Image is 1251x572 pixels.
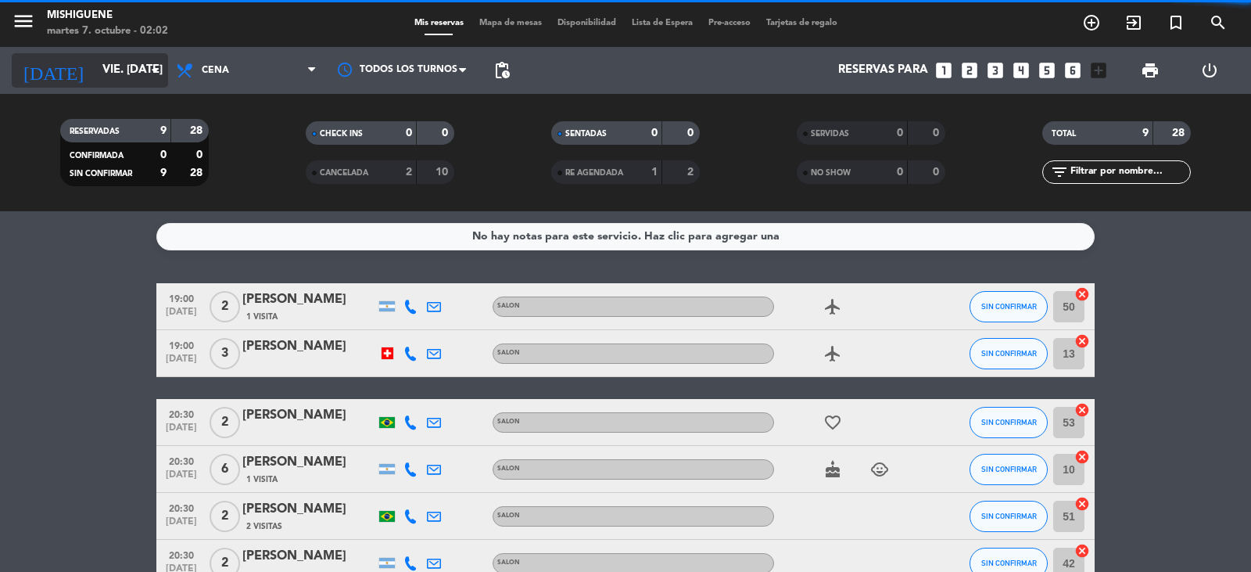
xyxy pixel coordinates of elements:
span: Tarjetas de regalo [758,19,845,27]
div: No hay notas para este servicio. Haz clic para agregar una [472,228,780,246]
span: 1 Visita [246,473,278,486]
span: SIN CONFIRMAR [70,170,132,178]
span: [DATE] [162,354,201,372]
i: add_circle_outline [1082,13,1101,32]
div: [PERSON_NAME] [242,290,375,310]
span: SALON [497,350,520,356]
strong: 2 [406,167,412,178]
i: looks_6 [1063,60,1083,81]
strong: 28 [190,125,206,136]
span: Pre-acceso [701,19,758,27]
strong: 10 [436,167,451,178]
span: print [1141,61,1160,80]
span: RE AGENDADA [565,169,623,177]
span: SALON [497,513,520,519]
strong: 0 [406,128,412,139]
span: [DATE] [162,423,201,441]
strong: 28 [190,167,206,178]
span: 2 [210,291,240,322]
div: martes 7. octubre - 02:02 [47,23,168,39]
strong: 9 [160,167,167,178]
div: [PERSON_NAME] [242,546,375,567]
i: cancel [1074,402,1090,418]
span: CHECK INS [320,130,363,138]
i: airplanemode_active [823,344,842,363]
i: child_care [870,460,889,479]
i: looks_4 [1011,60,1031,81]
i: arrow_drop_down [145,61,164,80]
strong: 28 [1172,128,1188,139]
div: [PERSON_NAME] [242,336,375,357]
i: cancel [1074,496,1090,512]
span: [DATE] [162,307,201,325]
span: CANCELADA [320,169,368,177]
button: SIN CONFIRMAR [970,407,1048,438]
div: Mishiguene [47,8,168,23]
i: looks_two [959,60,980,81]
i: turned_in_not [1167,13,1185,32]
strong: 9 [1142,128,1149,139]
strong: 0 [897,128,903,139]
span: 19:00 [162,336,201,354]
button: menu [12,9,35,38]
div: [PERSON_NAME] [242,452,375,473]
i: looks_3 [985,60,1005,81]
span: 20:30 [162,498,201,516]
strong: 0 [196,149,206,160]
span: Lista de Espera [624,19,701,27]
i: search [1209,13,1228,32]
button: SIN CONFIRMAR [970,338,1048,369]
i: cancel [1074,333,1090,349]
i: power_settings_new [1200,61,1219,80]
button: SIN CONFIRMAR [970,291,1048,322]
span: 2 [210,407,240,438]
span: SIN CONFIRMAR [981,418,1037,426]
strong: 2 [687,167,697,178]
i: cancel [1074,449,1090,465]
strong: 0 [933,128,942,139]
i: exit_to_app [1124,13,1143,32]
span: NO SHOW [811,169,851,177]
button: SIN CONFIRMAR [970,454,1048,485]
span: [DATE] [162,516,201,534]
span: SIN CONFIRMAR [981,302,1037,311]
i: cancel [1074,286,1090,302]
span: Cena [202,65,229,76]
strong: 0 [933,167,942,178]
span: Mapa de mesas [471,19,550,27]
span: pending_actions [493,61,511,80]
span: SIN CONFIRMAR [981,465,1037,473]
span: [DATE] [162,469,201,487]
i: airplanemode_active [823,297,842,316]
input: Filtrar por nombre... [1069,164,1190,181]
span: SERVIDAS [811,130,849,138]
strong: 0 [442,128,451,139]
span: CONFIRMADA [70,152,124,160]
i: looks_5 [1037,60,1057,81]
i: [DATE] [12,53,95,88]
span: 20:30 [162,545,201,563]
strong: 0 [651,128,658,139]
span: SALON [497,559,520,566]
i: favorite_border [823,413,842,432]
strong: 0 [897,167,903,178]
span: SALON [497,466,520,472]
span: Mis reservas [407,19,471,27]
div: LOG OUT [1180,47,1239,94]
span: TOTAL [1052,130,1076,138]
span: SIN CONFIRMAR [981,349,1037,358]
i: menu [12,9,35,33]
span: 6 [210,454,240,485]
strong: 9 [160,125,167,136]
div: [PERSON_NAME] [242,499,375,520]
div: [PERSON_NAME] [242,405,375,426]
span: SIN CONFIRMAR [981,559,1037,567]
i: cake [823,460,842,479]
span: 2 [210,501,240,532]
span: Disponibilidad [550,19,624,27]
i: cancel [1074,543,1090,559]
span: 1 Visita [246,311,278,323]
span: 2 Visitas [246,520,282,533]
i: add_box [1088,60,1109,81]
span: 3 [210,338,240,369]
